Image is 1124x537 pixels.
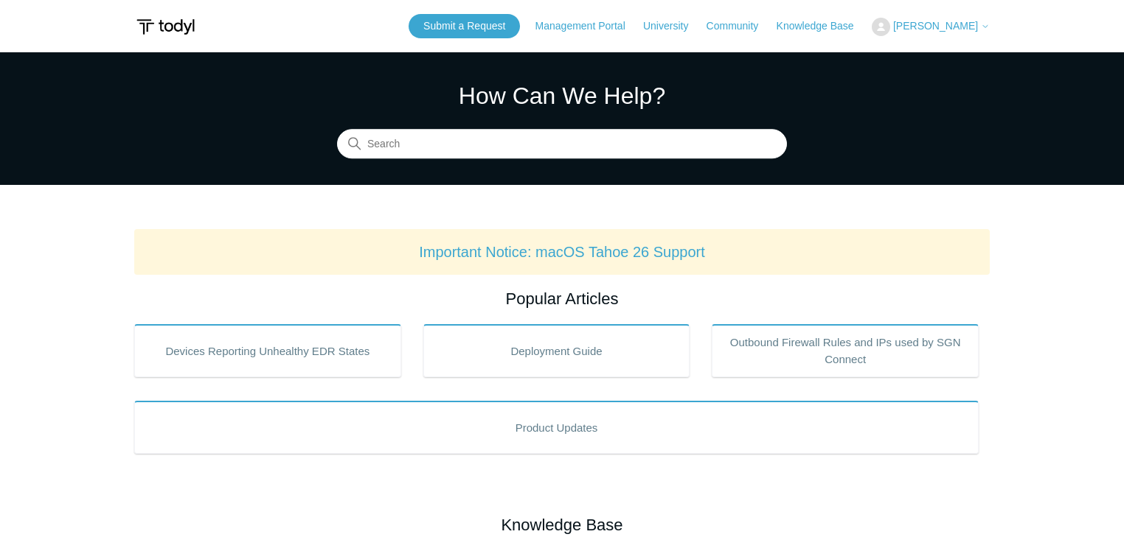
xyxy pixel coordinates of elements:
a: Knowledge Base [777,18,869,34]
a: Deployment Guide [423,324,690,377]
a: University [643,18,703,34]
a: Community [707,18,774,34]
a: Outbound Firewall Rules and IPs used by SGN Connect [712,324,979,377]
input: Search [337,130,787,159]
span: [PERSON_NAME] [893,20,978,32]
img: Todyl Support Center Help Center home page [134,13,197,41]
a: Devices Reporting Unhealthy EDR States [134,324,401,377]
button: [PERSON_NAME] [872,18,990,36]
a: Management Portal [535,18,640,34]
h2: Knowledge Base [134,513,990,537]
a: Important Notice: macOS Tahoe 26 Support [419,244,705,260]
a: Submit a Request [409,14,520,38]
a: Product Updates [134,401,979,454]
h1: How Can We Help? [337,78,787,113]
h2: Popular Articles [134,287,990,311]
